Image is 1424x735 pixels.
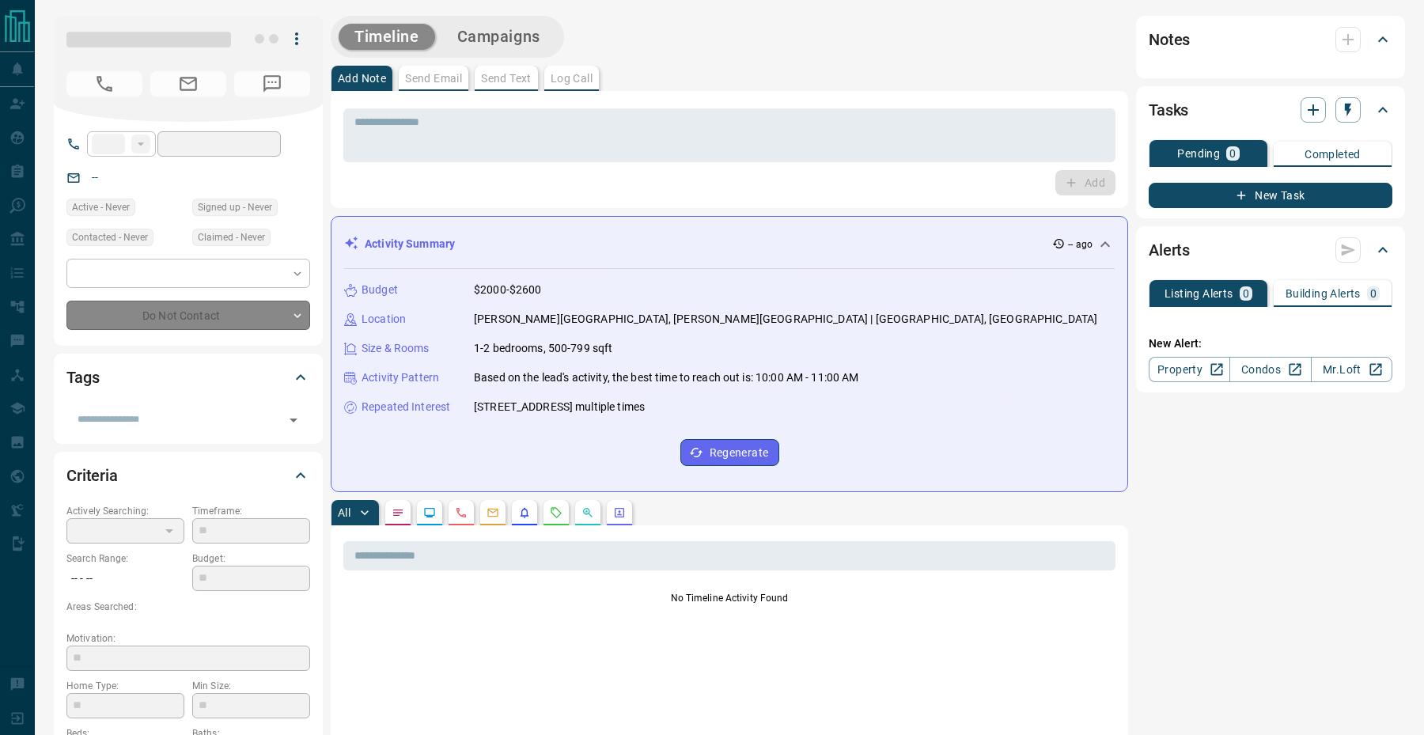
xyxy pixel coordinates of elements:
[339,24,435,50] button: Timeline
[192,679,310,693] p: Min Size:
[423,506,436,519] svg: Lead Browsing Activity
[1149,335,1392,352] p: New Alert:
[338,73,386,84] p: Add Note
[343,591,1115,605] p: No Timeline Activity Found
[455,506,468,519] svg: Calls
[72,229,148,245] span: Contacted - Never
[1165,288,1233,299] p: Listing Alerts
[474,399,645,415] p: [STREET_ADDRESS] multiple times
[474,369,859,386] p: Based on the lead's activity, the best time to reach out is: 10:00 AM - 11:00 AM
[362,369,439,386] p: Activity Pattern
[282,409,305,431] button: Open
[198,229,265,245] span: Claimed - Never
[518,506,531,519] svg: Listing Alerts
[234,71,310,97] span: No Number
[1068,237,1093,252] p: -- ago
[441,24,556,50] button: Campaigns
[1149,231,1392,269] div: Alerts
[581,506,594,519] svg: Opportunities
[66,463,118,488] h2: Criteria
[66,457,310,494] div: Criteria
[550,506,562,519] svg: Requests
[66,551,184,566] p: Search Range:
[487,506,499,519] svg: Emails
[1305,149,1361,160] p: Completed
[362,311,406,328] p: Location
[1149,237,1190,263] h2: Alerts
[192,551,310,566] p: Budget:
[1243,288,1249,299] p: 0
[92,171,98,184] a: --
[1149,91,1392,129] div: Tasks
[1177,148,1220,159] p: Pending
[680,439,779,466] button: Regenerate
[474,311,1097,328] p: [PERSON_NAME][GEOGRAPHIC_DATA], [PERSON_NAME][GEOGRAPHIC_DATA] | [GEOGRAPHIC_DATA], [GEOGRAPHIC_D...
[66,566,184,592] p: -- - --
[362,340,430,357] p: Size & Rooms
[66,600,310,614] p: Areas Searched:
[1229,148,1236,159] p: 0
[1370,288,1377,299] p: 0
[192,504,310,518] p: Timeframe:
[1149,27,1190,52] h2: Notes
[66,358,310,396] div: Tags
[66,679,184,693] p: Home Type:
[474,282,541,298] p: $2000-$2600
[1229,357,1311,382] a: Condos
[66,301,310,330] div: Do Not Contact
[66,504,184,518] p: Actively Searching:
[66,631,310,646] p: Motivation:
[362,399,450,415] p: Repeated Interest
[474,340,612,357] p: 1-2 bedrooms, 500-799 sqft
[150,71,226,97] span: No Email
[66,71,142,97] span: No Number
[338,507,350,518] p: All
[365,236,455,252] p: Activity Summary
[1149,21,1392,59] div: Notes
[344,229,1115,259] div: Activity Summary-- ago
[198,199,272,215] span: Signed up - Never
[392,506,404,519] svg: Notes
[1149,183,1392,208] button: New Task
[72,199,130,215] span: Active - Never
[1149,97,1188,123] h2: Tasks
[613,506,626,519] svg: Agent Actions
[66,365,99,390] h2: Tags
[362,282,398,298] p: Budget
[1286,288,1361,299] p: Building Alerts
[1311,357,1392,382] a: Mr.Loft
[1149,357,1230,382] a: Property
